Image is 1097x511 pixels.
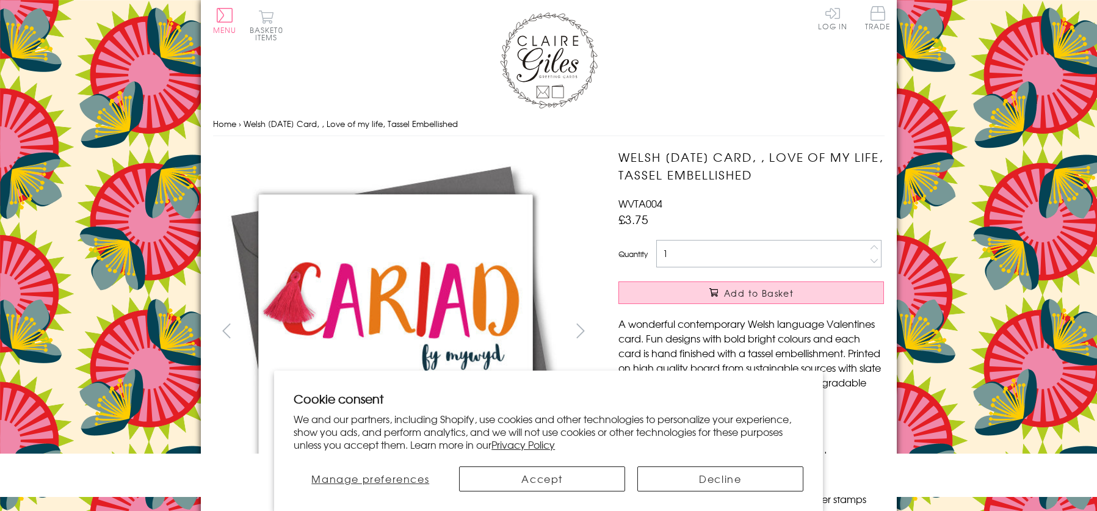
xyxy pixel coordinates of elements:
[244,118,458,129] span: Welsh [DATE] Card, , Love of my life, Tassel Embellished
[213,118,236,129] a: Home
[213,8,237,34] button: Menu
[618,281,884,304] button: Add to Basket
[213,112,885,137] nav: breadcrumbs
[818,6,847,30] a: Log In
[618,248,648,259] label: Quantity
[213,317,241,344] button: prev
[618,196,662,211] span: WVTA004
[294,466,447,491] button: Manage preferences
[500,12,598,109] img: Claire Giles Greetings Cards
[618,211,648,228] span: £3.75
[637,466,803,491] button: Decline
[865,6,891,32] a: Trade
[567,317,594,344] button: next
[213,24,237,35] span: Menu
[239,118,241,129] span: ›
[294,390,803,407] h2: Cookie consent
[618,148,884,184] h1: Welsh [DATE] Card, , Love of my life, Tassel Embellished
[618,316,884,404] p: A wonderful contemporary Welsh language Valentines card. Fun designs with bold bright colours and...
[865,6,891,30] span: Trade
[724,287,794,299] span: Add to Basket
[294,413,803,451] p: We and our partners, including Shopify, use cookies and other technologies to personalize your ex...
[311,471,429,486] span: Manage preferences
[255,24,283,43] span: 0 items
[459,466,625,491] button: Accept
[250,10,283,41] button: Basket0 items
[491,437,555,452] a: Privacy Policy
